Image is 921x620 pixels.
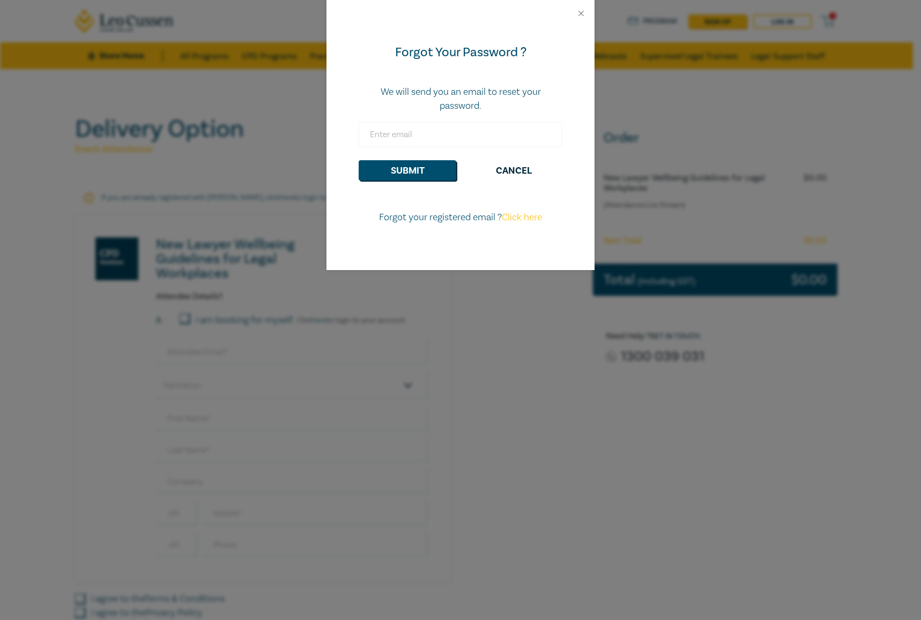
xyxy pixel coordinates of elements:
[465,160,562,181] button: Cancel
[359,211,562,225] p: Forgot your registered email ?
[576,9,586,18] button: Close
[359,85,562,113] p: We will send you an email to reset your password.
[359,44,562,61] div: Forgot Your Password ?
[359,160,456,181] button: Submit
[502,211,542,223] a: Click here
[359,122,562,147] input: Enter email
